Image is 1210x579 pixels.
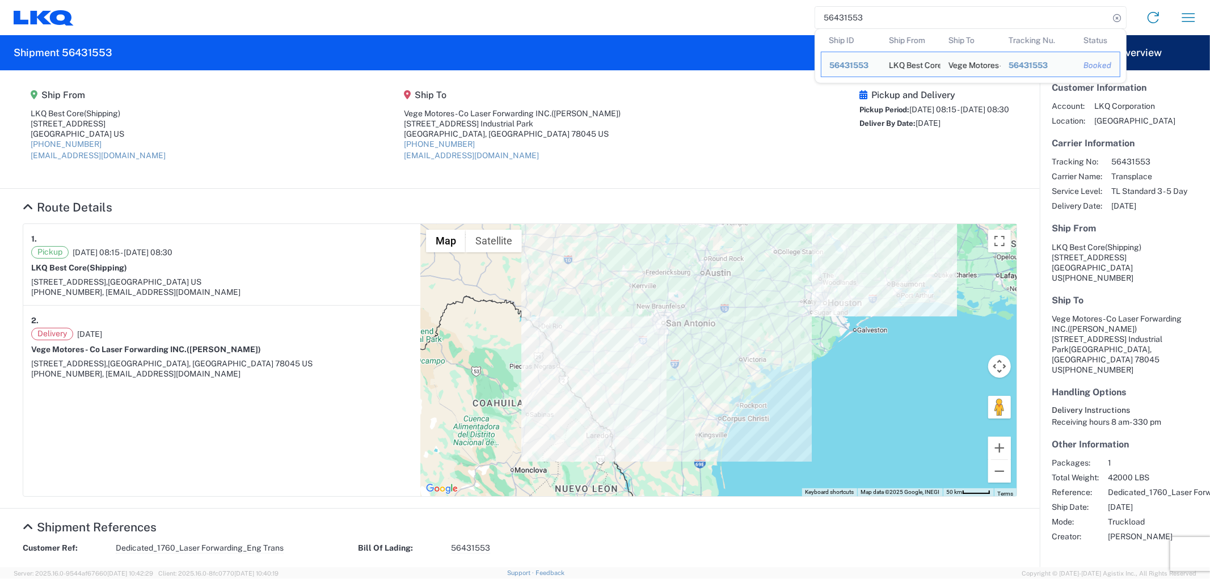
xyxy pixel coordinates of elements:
[1052,502,1099,512] span: Ship Date:
[451,543,490,553] span: 56431553
[234,570,279,577] span: [DATE] 10:40:19
[859,119,916,128] span: Deliver By Date:
[1052,138,1198,149] h5: Carrier Information
[1076,29,1120,52] th: Status
[31,232,37,246] strong: 1.
[988,396,1011,419] button: Drag Pegman onto the map to open Street View
[1052,242,1198,283] address: [GEOGRAPHIC_DATA] US
[108,277,201,286] span: [GEOGRAPHIC_DATA] US
[1068,324,1137,333] span: ([PERSON_NAME])
[941,29,1001,52] th: Ship To
[23,543,108,553] strong: Customer Ref:
[404,90,621,100] h5: Ship To
[1063,365,1133,374] span: [PHONE_NUMBER]
[1052,157,1102,167] span: Tracking No:
[1001,29,1076,52] th: Tracking Nu.
[77,329,102,339] span: [DATE]
[358,543,443,553] strong: Bill Of Lading:
[1052,517,1099,527] span: Mode:
[909,105,1009,114] span: [DATE] 08:15 - [DATE] 08:30
[31,119,166,129] div: [STREET_ADDRESS]
[73,247,172,257] span: [DATE] 08:15 - [DATE] 08:30
[1105,243,1141,252] span: (Shipping)
[1052,82,1198,93] h5: Customer Information
[1052,387,1198,398] h5: Handling Options
[1052,295,1198,306] h5: Ship To
[1094,101,1175,111] span: LKQ Corporation
[31,108,166,119] div: LKQ Best Core
[805,488,854,496] button: Keyboard shortcuts
[31,140,102,149] a: [PHONE_NUMBER]
[1111,186,1187,196] span: TL Standard 3 - 5 Day
[948,52,993,77] div: Vege Motores - Co Laser Forwarding INC.
[1111,157,1187,167] span: 56431553
[1052,487,1099,497] span: Reference:
[31,345,261,354] strong: Vege Motores - Co Laser Forwarding INC.
[14,570,153,577] span: Server: 2025.16.0-9544af67660
[31,328,73,340] span: Delivery
[116,543,284,553] span: Dedicated_1760_Laser Forwarding_Eng Trans
[31,151,166,160] a: [EMAIL_ADDRESS][DOMAIN_NAME]
[1052,101,1085,111] span: Account:
[1083,60,1112,70] div: Booked
[31,263,127,272] strong: LKQ Best Core
[889,52,933,77] div: LKQ Best Core
[23,200,112,214] a: Hide Details
[881,29,941,52] th: Ship From
[31,246,69,259] span: Pickup
[31,129,166,139] div: [GEOGRAPHIC_DATA] US
[946,489,962,495] span: 50 km
[23,520,157,534] a: Hide Details
[943,488,994,496] button: Map Scale: 50 km per 46 pixels
[423,481,461,496] a: Open this area in Google Maps (opens a new window)
[861,489,939,495] span: Map data ©2025 Google, INEGI
[1052,171,1102,181] span: Carrier Name:
[988,460,1011,483] button: Zoom out
[1052,417,1198,427] div: Receiving hours 8 am- 330 pm
[404,140,475,149] a: [PHONE_NUMBER]
[404,108,621,119] div: Vege Motores - Co Laser Forwarding INC.
[859,90,1009,100] h5: Pickup and Delivery
[1022,568,1196,578] span: Copyright © [DATE]-[DATE] Agistix Inc., All Rights Reserved
[829,61,868,70] span: 56431553
[107,570,153,577] span: [DATE] 10:42:29
[821,29,1126,83] table: Search Results
[1052,439,1198,450] h5: Other Information
[1111,201,1187,211] span: [DATE]
[988,355,1011,378] button: Map camera controls
[14,46,112,60] h2: Shipment 56431553
[1052,531,1099,542] span: Creator:
[31,314,39,328] strong: 2.
[859,105,909,114] span: Pickup Period:
[31,277,108,286] span: [STREET_ADDRESS],
[1009,60,1068,70] div: 56431553
[426,230,466,252] button: Show street map
[31,369,412,379] div: [PHONE_NUMBER], [EMAIL_ADDRESS][DOMAIN_NAME]
[1052,405,1198,415] h6: Delivery Instructions
[1111,171,1187,181] span: Transplace
[31,90,166,100] h5: Ship From
[1052,201,1102,211] span: Delivery Date:
[1052,223,1198,234] h5: Ship From
[404,129,621,139] div: [GEOGRAPHIC_DATA], [GEOGRAPHIC_DATA] 78045 US
[507,569,536,576] a: Support
[1052,243,1105,252] span: LKQ Best Core
[404,151,539,160] a: [EMAIL_ADDRESS][DOMAIN_NAME]
[988,230,1011,252] button: Toggle fullscreen view
[423,481,461,496] img: Google
[466,230,522,252] button: Show satellite imagery
[997,491,1013,497] a: Terms
[404,119,621,129] div: [STREET_ADDRESS] Industrial Park
[1052,314,1198,375] address: [GEOGRAPHIC_DATA], [GEOGRAPHIC_DATA] 78045 US
[1063,273,1133,282] span: [PHONE_NUMBER]
[31,359,108,368] span: [STREET_ADDRESS],
[1052,186,1102,196] span: Service Level:
[536,569,564,576] a: Feedback
[1052,472,1099,483] span: Total Weight:
[84,109,120,118] span: (Shipping)
[158,570,279,577] span: Client: 2025.16.0-8fc0770
[1052,314,1182,354] span: Vege Motores - Co Laser Forwarding INC. [STREET_ADDRESS] Industrial Park
[87,263,127,272] span: (Shipping)
[1052,116,1085,126] span: Location:
[821,29,881,52] th: Ship ID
